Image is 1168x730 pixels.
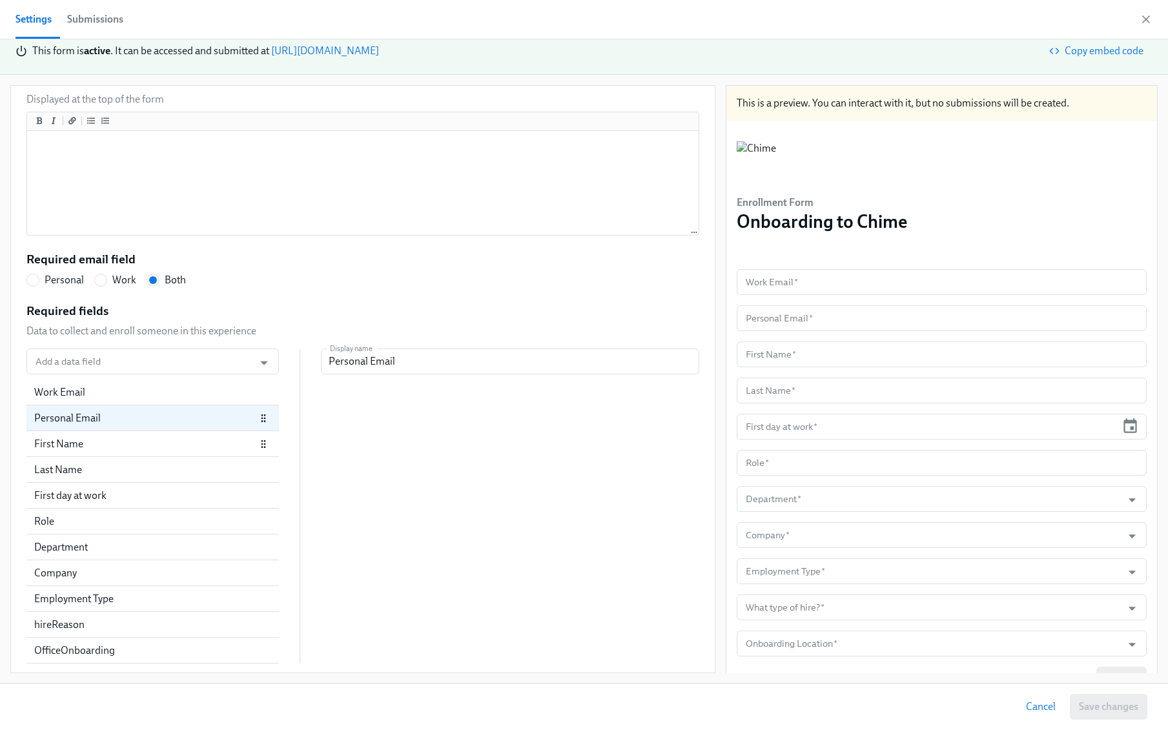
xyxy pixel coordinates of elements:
[66,114,79,127] button: Add a link
[47,114,60,127] button: Add italic text
[34,489,271,503] div: First day at work
[26,457,279,483] div: Last Name
[1122,490,1142,510] button: Open
[34,411,256,425] div: Personal Email
[1122,526,1142,546] button: Open
[321,349,699,374] input: Display name
[32,45,269,57] span: This form is . It can be accessed and submitted at
[34,644,271,658] div: OfficeOnboarding
[26,380,279,405] div: Work Email
[33,114,46,127] button: Add bold text
[254,352,274,372] button: Open
[1122,562,1142,582] button: Open
[34,566,271,580] div: Company
[271,45,379,57] a: [URL][DOMAIN_NAME]
[26,534,279,560] div: Department
[34,618,271,632] div: hireReason
[165,273,186,287] span: Both
[34,592,271,606] div: Employment Type
[45,273,84,287] span: Personal
[84,45,110,57] strong: active
[26,612,279,638] div: hireReason
[67,10,123,28] div: Submissions
[26,324,256,338] p: Data to collect and enroll someone in this experience
[15,10,52,28] span: Settings
[1052,45,1143,57] span: Copy embed code
[26,405,279,431] div: Personal Email
[34,514,271,529] div: Role
[1122,634,1142,654] button: Open
[737,414,1116,440] input: MM/DD/YYYY
[34,385,271,400] div: Work Email
[726,86,1157,121] div: This is a preview. You can interact with it, but no submissions will be created.
[26,586,279,612] div: Employment Type
[34,463,271,477] div: Last Name
[737,141,776,180] img: Chime
[26,509,279,534] div: Role
[99,114,112,127] button: Add ordered list
[112,273,136,287] span: Work
[26,303,108,319] h5: Required fields
[1043,38,1153,64] button: Copy embed code
[737,210,907,233] h3: Onboarding to Chime
[1017,694,1065,720] button: Cancel
[26,92,164,106] p: Displayed at the top of the form
[34,540,271,554] div: Department
[26,431,279,457] div: First Name
[26,251,136,268] h5: Required email field
[26,638,279,664] div: OfficeOnboarding
[1122,598,1142,618] button: Open
[34,437,256,451] div: First Name
[85,114,97,127] button: Add unordered list
[1026,700,1056,713] span: Cancel
[26,560,279,586] div: Company
[737,196,907,210] h6: Enrollment Form
[26,483,279,509] div: First day at work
